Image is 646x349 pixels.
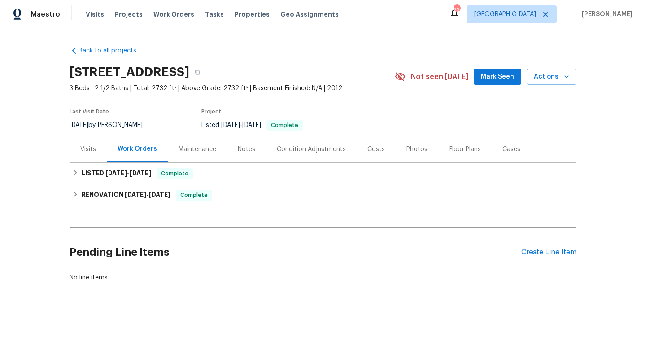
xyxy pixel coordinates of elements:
div: Condition Adjustments [277,145,346,154]
span: - [125,192,170,198]
span: [DATE] [70,122,88,128]
button: Copy Address [189,64,205,80]
div: No line items. [70,273,576,282]
span: Work Orders [153,10,194,19]
h6: RENOVATION [82,190,170,201]
span: [DATE] [105,170,127,176]
button: Actions [527,69,576,85]
div: Costs [367,145,385,154]
div: Visits [80,145,96,154]
h6: LISTED [82,168,151,179]
div: Maintenance [179,145,216,154]
h2: [STREET_ADDRESS] [70,68,189,77]
span: Complete [177,191,211,200]
span: [DATE] [221,122,240,128]
span: Properties [235,10,270,19]
span: - [105,170,151,176]
span: 3 Beds | 2 1/2 Baths | Total: 2732 ft² | Above Grade: 2732 ft² | Basement Finished: N/A | 2012 [70,84,395,93]
span: Listed [201,122,303,128]
a: Back to all projects [70,46,156,55]
div: Floor Plans [449,145,481,154]
span: [DATE] [125,192,146,198]
div: Work Orders [118,144,157,153]
span: Not seen [DATE] [411,72,468,81]
span: Actions [534,71,569,83]
div: LISTED [DATE]-[DATE]Complete [70,163,576,184]
span: Geo Assignments [280,10,339,19]
div: by [PERSON_NAME] [70,120,153,131]
span: [DATE] [149,192,170,198]
div: RENOVATION [DATE]-[DATE]Complete [70,184,576,206]
div: Notes [238,145,255,154]
span: - [221,122,261,128]
span: Projects [115,10,143,19]
div: Photos [406,145,428,154]
div: Create Line Item [521,248,576,257]
button: Mark Seen [474,69,521,85]
span: [DATE] [242,122,261,128]
span: Project [201,109,221,114]
span: Maestro [31,10,60,19]
span: [PERSON_NAME] [578,10,633,19]
span: Visits [86,10,104,19]
div: Cases [502,145,520,154]
span: Complete [267,122,302,128]
span: Last Visit Date [70,109,109,114]
span: Tasks [205,11,224,17]
span: [DATE] [130,170,151,176]
span: Complete [157,169,192,178]
span: [GEOGRAPHIC_DATA] [474,10,536,19]
div: 23 [454,5,460,14]
span: Mark Seen [481,71,514,83]
h2: Pending Line Items [70,231,521,273]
